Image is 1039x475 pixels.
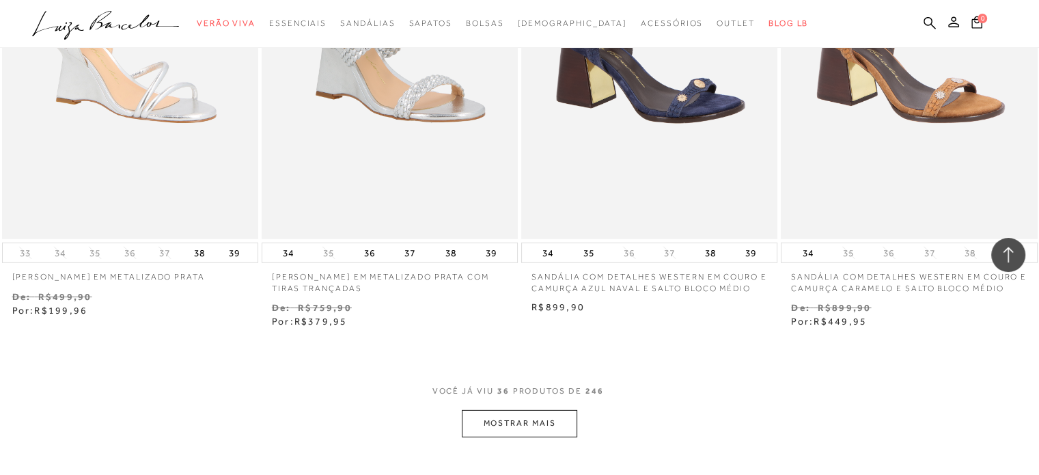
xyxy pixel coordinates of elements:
[538,243,557,262] button: 34
[517,18,627,28] span: [DEMOGRAPHIC_DATA]
[269,11,327,36] a: categoryNavScreenReaderText
[2,263,258,283] a: [PERSON_NAME] EM METALIZADO PRATA
[701,243,720,262] button: 38
[741,243,760,262] button: 39
[272,302,291,313] small: De:
[51,247,70,260] button: 34
[340,18,395,28] span: Sandálias
[517,11,627,36] a: noSubCategoriesText
[585,385,604,411] span: 246
[879,247,898,260] button: 36
[817,302,871,313] small: R$899,90
[340,11,395,36] a: categoryNavScreenReaderText
[641,11,703,36] a: categoryNavScreenReaderText
[839,247,858,260] button: 35
[482,243,501,262] button: 39
[641,18,703,28] span: Acessórios
[791,316,867,327] span: Por:
[38,291,92,302] small: R$499,90
[513,385,582,397] span: PRODUTOS DE
[279,243,298,262] button: 34
[298,302,352,313] small: R$759,90
[197,11,255,36] a: categoryNavScreenReaderText
[262,263,518,295] a: [PERSON_NAME] EM METALIZADO PRATA COM TIRAS TRANÇADAS
[85,247,105,260] button: 35
[660,247,679,260] button: 37
[12,291,31,302] small: De:
[294,316,348,327] span: R$379,95
[12,305,88,316] span: Por:
[920,247,939,260] button: 37
[272,316,348,327] span: Por:
[408,11,452,36] a: categoryNavScreenReaderText
[798,243,817,262] button: 34
[978,14,987,23] span: 0
[34,305,87,316] span: R$199,96
[225,243,244,262] button: 39
[441,243,460,262] button: 38
[791,302,810,313] small: De:
[190,243,209,262] button: 38
[408,18,452,28] span: Sapatos
[967,15,986,33] button: 0
[717,11,755,36] a: categoryNavScreenReaderText
[462,410,577,437] button: MOSTRAR MAIS
[814,316,867,327] span: R$449,95
[400,243,419,262] button: 37
[466,11,504,36] a: categoryNavScreenReaderText
[960,247,980,260] button: 38
[197,18,255,28] span: Verão Viva
[781,263,1037,295] a: SANDÁLIA COM DETALHES WESTERN EM COURO E CAMURÇA CARAMELO E SALTO BLOCO MÉDIO
[497,385,510,411] span: 36
[269,18,327,28] span: Essenciais
[768,11,808,36] a: BLOG LB
[531,301,585,312] span: R$899,90
[360,243,379,262] button: 36
[620,247,639,260] button: 36
[521,263,777,295] a: SANDÁLIA COM DETALHES WESTERN EM COURO E CAMURÇA AZUL NAVAL E SALTO BLOCO MÉDIO
[155,247,174,260] button: 37
[466,18,504,28] span: Bolsas
[579,243,598,262] button: 35
[319,247,338,260] button: 35
[432,385,494,397] span: VOCê JÁ VIU
[717,18,755,28] span: Outlet
[16,247,35,260] button: 33
[120,247,139,260] button: 36
[768,18,808,28] span: BLOG LB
